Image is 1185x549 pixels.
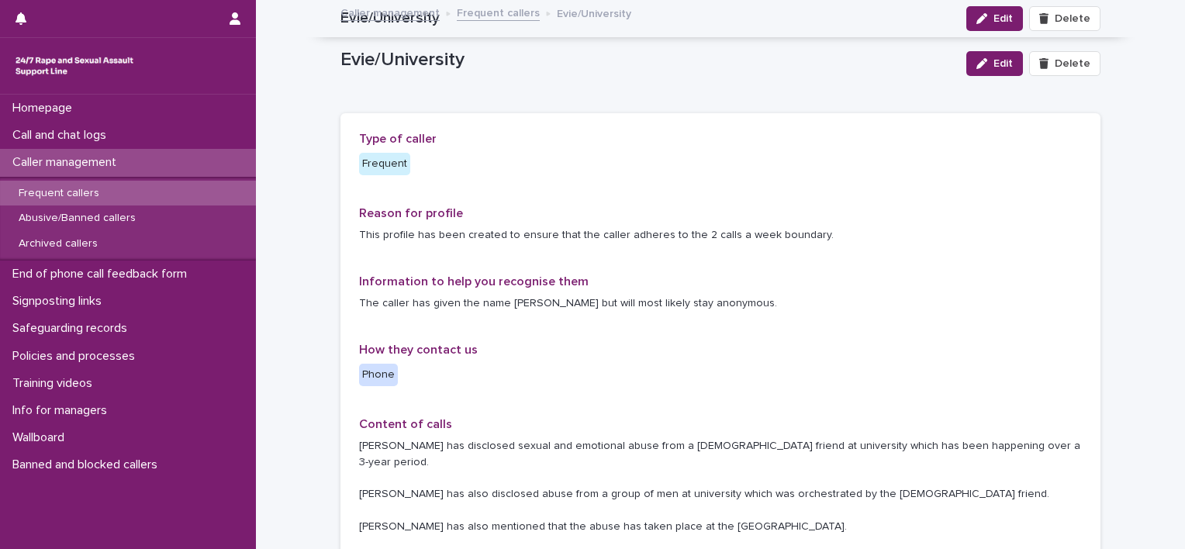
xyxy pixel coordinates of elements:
a: Caller management [340,3,440,21]
p: Signposting links [6,294,114,309]
p: Caller management [6,155,129,170]
p: End of phone call feedback form [6,267,199,281]
span: Edit [993,58,1013,69]
p: Archived callers [6,237,110,250]
span: Content of calls [359,418,452,430]
p: Info for managers [6,403,119,418]
p: Training videos [6,376,105,391]
div: Frequent [359,153,410,175]
span: Information to help you recognise them [359,275,589,288]
img: rhQMoQhaT3yELyF149Cw [12,50,136,81]
p: Call and chat logs [6,128,119,143]
button: Delete [1029,51,1100,76]
div: Phone [359,364,398,386]
p: Evie/University [340,49,954,71]
p: The caller has given the name [PERSON_NAME] but will most likely stay anonymous. [359,295,1082,312]
p: Wallboard [6,430,77,445]
p: Evie/University [557,4,631,21]
p: Homepage [6,101,85,116]
span: Reason for profile [359,207,463,219]
a: Frequent callers [457,3,540,21]
p: Abusive/Banned callers [6,212,148,225]
span: How they contact us [359,344,478,356]
p: Banned and blocked callers [6,457,170,472]
p: Policies and processes [6,349,147,364]
span: Type of caller [359,133,437,145]
p: This profile has been created to ensure that the caller adheres to the 2 calls a week boundary. [359,227,1082,243]
p: Frequent callers [6,187,112,200]
span: Delete [1055,58,1090,69]
p: Safeguarding records [6,321,140,336]
button: Edit [966,51,1023,76]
